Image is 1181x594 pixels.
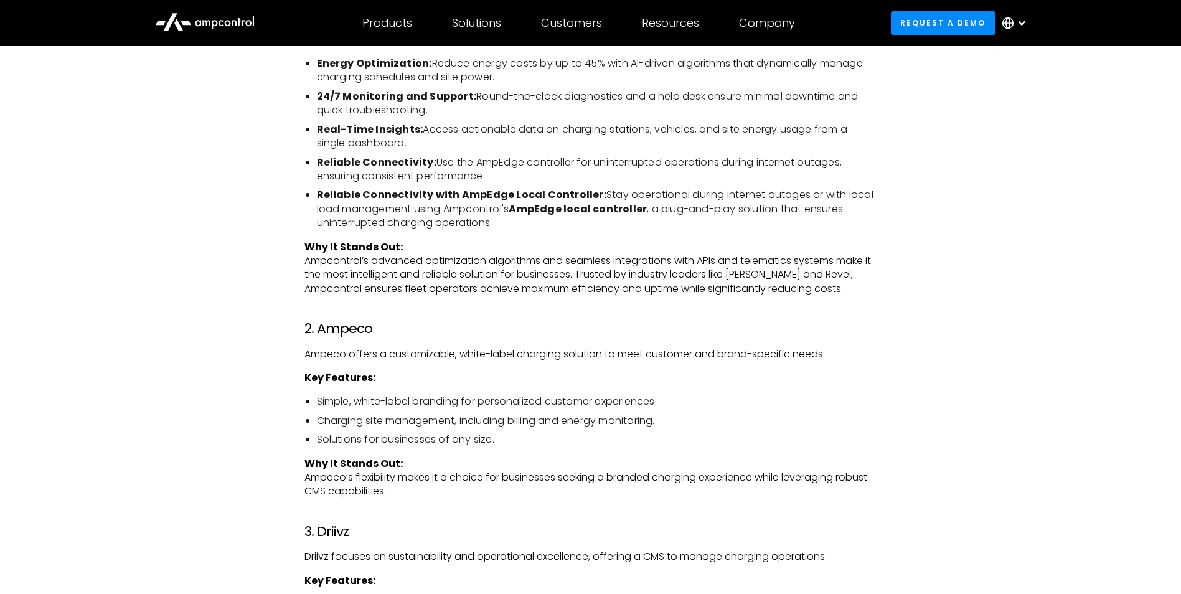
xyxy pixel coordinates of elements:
div: Solutions [452,16,501,30]
strong: Real-Time Insights: [317,122,423,136]
p: Ampeco offers a customizable, white-label charging solution to meet customer and brand-specific n... [304,347,877,361]
div: Company [739,16,795,30]
strong: AmpEdge local controller [509,202,647,216]
p: Ampeco’s flexibility makes it a choice for businesses seeking a branded charging experience while... [304,457,877,499]
div: Resources [642,16,699,30]
li: Reduce energy costs by up to 45% with AI-driven algorithms that dynamically manage charging sched... [317,57,877,85]
li: Use the AmpEdge controller for uninterrupted operations during internet outages, ensuring consist... [317,156,877,184]
strong: Why It Stands Out: [304,240,403,254]
li: Simple, white-label branding for personalized customer experiences. [317,395,877,408]
strong: Key Features: [304,573,375,588]
strong: Key Features: [304,370,375,385]
strong: Key Features: [304,32,375,47]
li: Solutions for businesses of any size. [317,433,877,446]
div: Products [362,16,412,30]
div: Customers [541,16,602,30]
strong: Reliable Connectivity with AmpEdge Local Controller: [317,187,606,202]
strong: Why It Stands Out: [304,456,403,471]
p: Driivz focuses on sustainability and operational excellence, offering a CMS to manage charging op... [304,550,877,563]
li: Round-the-clock diagnostics and a help desk ensure minimal downtime and quick troubleshooting. [317,90,877,118]
p: Ampcontrol’s advanced optimization algorithms and seamless integrations with APIs and telematics ... [304,240,877,296]
a: Request a demo [891,11,995,34]
h3: 3. Driivz [304,524,877,540]
li: Charging site management, including billing and energy monitoring. [317,414,877,428]
strong: Energy Optimization: [317,56,432,70]
h3: 2. Ampeco [304,321,877,337]
strong: Reliable Connectivity: [317,155,436,169]
li: Access actionable data on charging stations, vehicles, and site energy usage from a single dashbo... [317,123,877,151]
strong: 24/7 Monitoring and Support: [317,89,477,103]
li: Stay operational during internet outages or with local load management using Ampcontrol's , a plu... [317,188,877,230]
